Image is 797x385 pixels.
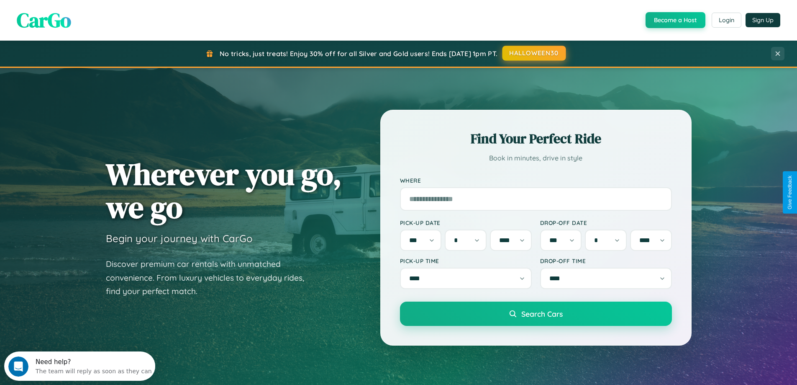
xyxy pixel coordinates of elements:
[4,351,155,381] iframe: Intercom live chat discovery launcher
[400,257,532,264] label: Pick-up Time
[521,309,563,318] span: Search Cars
[540,257,672,264] label: Drop-off Time
[400,219,532,226] label: Pick-up Date
[502,46,566,61] button: HALLOWEEN30
[3,3,156,26] div: Open Intercom Messenger
[400,302,672,326] button: Search Cars
[17,6,71,34] span: CarGo
[400,177,672,184] label: Where
[400,129,672,148] h2: Find Your Perfect Ride
[220,49,497,58] span: No tricks, just treats! Enjoy 30% off for all Silver and Gold users! Ends [DATE] 1pm PT.
[106,257,315,298] p: Discover premium car rentals with unmatched convenience. From luxury vehicles to everyday rides, ...
[31,14,148,23] div: The team will reply as soon as they can
[106,232,253,245] h3: Begin your journey with CarGo
[106,158,342,224] h1: Wherever you go, we go
[400,152,672,164] p: Book in minutes, drive in style
[8,357,28,377] iframe: Intercom live chat
[31,7,148,14] div: Need help?
[746,13,780,27] button: Sign Up
[540,219,672,226] label: Drop-off Date
[712,13,741,28] button: Login
[646,12,705,28] button: Become a Host
[787,176,793,209] div: Give Feedback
